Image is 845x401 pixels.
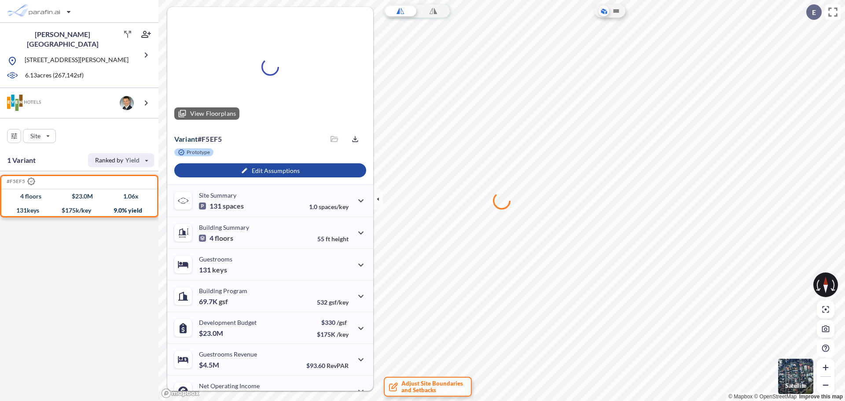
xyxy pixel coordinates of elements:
[199,319,257,326] p: Development Budget
[306,362,349,369] p: $93.60
[7,29,118,49] p: [PERSON_NAME][GEOGRAPHIC_DATA]
[199,350,257,358] p: Guestrooms Revenue
[317,298,349,306] p: 532
[199,287,247,294] p: Building Program
[88,153,154,167] button: Ranked by Yield
[778,359,813,394] img: Switcher Image
[728,394,753,400] a: Mapbox
[812,8,816,16] p: E
[754,394,797,400] a: OpenStreetMap
[309,203,349,210] p: 1.0
[331,235,349,243] span: height
[23,129,56,143] button: Site
[326,235,330,243] span: ft
[778,359,813,394] button: Switcher ImageSatellite
[174,135,222,143] p: # f5ef5
[317,331,349,338] p: $175K
[401,380,463,394] span: Adjust Site Boundaries and Setbacks
[199,265,227,274] p: 131
[199,202,244,210] p: 131
[125,156,140,165] span: Yield
[319,203,349,210] span: spaces/key
[5,178,35,186] h5: #F5EF5
[337,319,347,326] span: /gsf
[199,297,228,306] p: 69.7K
[252,167,300,174] p: Edit Assumptions
[30,132,40,140] p: Site
[327,362,349,369] span: RevPAR
[215,234,233,243] span: floors
[190,110,236,117] p: View Floorplans
[317,319,349,326] p: $330
[212,265,227,274] span: keys
[7,95,41,111] img: BrandImage
[174,135,198,143] span: Variant
[219,297,228,306] span: gsf
[25,71,84,81] p: 6.13 acres ( 267,142 sf)
[799,394,843,400] a: Improve this map
[199,234,233,243] p: 4
[223,202,244,210] span: spaces
[785,382,806,389] p: Satellite
[199,224,249,231] p: Building Summary
[7,155,36,166] p: 1 Variant
[384,377,472,397] button: Adjust Site Boundariesand Setbacks
[187,149,210,156] p: Prototype
[199,329,224,338] p: $23.0M
[120,96,134,110] img: user logo
[161,388,200,398] a: Mapbox homepage
[199,382,260,390] p: Net Operating Income
[317,235,349,243] p: 55
[199,255,232,263] p: Guestrooms
[337,331,349,338] span: /key
[199,361,220,369] p: $4.5M
[611,6,621,16] button: Site Plan
[199,191,236,199] p: Site Summary
[329,298,349,306] span: gsf/key
[25,55,129,66] p: [STREET_ADDRESS][PERSON_NAME]
[599,6,609,16] button: Aerial View
[174,163,366,177] button: Edit Assumptions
